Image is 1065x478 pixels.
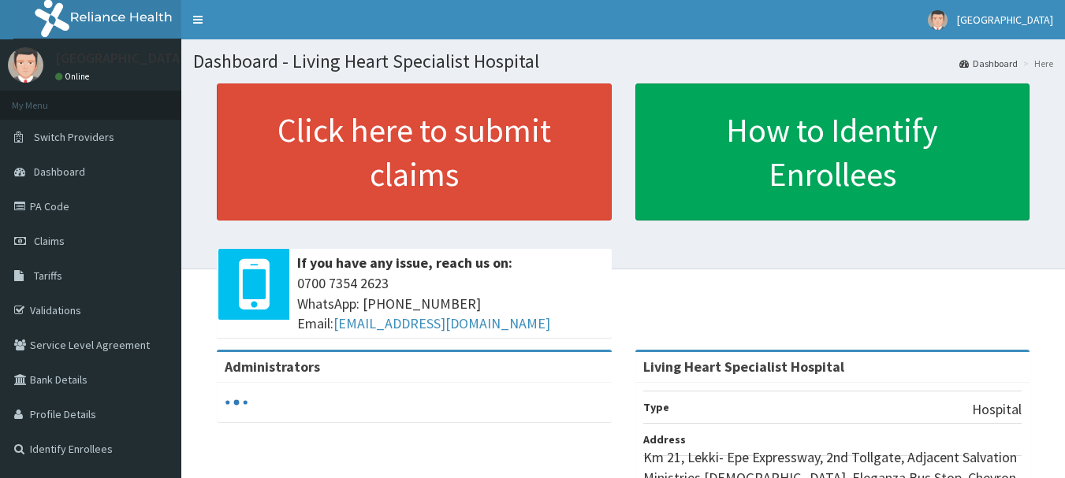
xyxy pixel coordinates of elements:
p: [GEOGRAPHIC_DATA] [55,51,185,65]
li: Here [1019,57,1053,70]
img: User Image [8,47,43,83]
span: Claims [34,234,65,248]
b: Address [643,432,686,447]
b: Administrators [225,358,320,376]
a: Dashboard [959,57,1018,70]
img: User Image [928,10,948,30]
a: [EMAIL_ADDRESS][DOMAIN_NAME] [333,314,550,332]
span: 0700 7354 2623 WhatsApp: [PHONE_NUMBER] Email: [297,273,604,334]
a: Online [55,71,93,82]
svg: audio-loading [225,391,248,414]
span: Dashboard [34,165,85,179]
span: [GEOGRAPHIC_DATA] [957,13,1053,27]
h1: Dashboard - Living Heart Specialist Hospital [193,51,1053,72]
b: Type [643,400,669,414]
a: Click here to submit claims [217,83,612,220]
strong: Living Heart Specialist Hospital [643,358,844,376]
b: If you have any issue, reach us on: [297,254,512,272]
span: Tariffs [34,269,62,283]
p: Hospital [972,399,1022,420]
span: Switch Providers [34,130,114,144]
a: How to Identify Enrollees [635,83,1030,220]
